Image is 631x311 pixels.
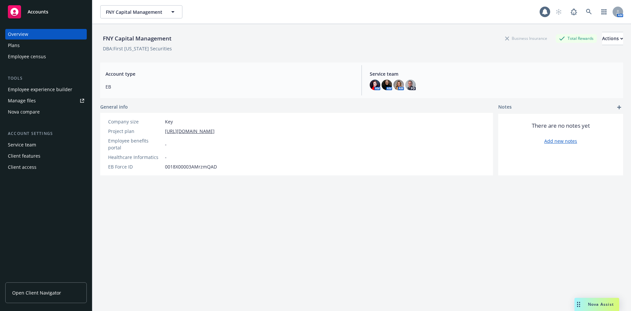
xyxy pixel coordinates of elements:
[8,84,72,95] div: Employee experience builder
[105,83,354,90] span: EB
[574,298,619,311] button: Nova Assist
[544,138,577,144] a: Add new notes
[5,3,87,21] a: Accounts
[165,128,215,135] a: [URL][DOMAIN_NAME]
[8,162,36,172] div: Client access
[370,70,618,77] span: Service team
[8,140,36,150] div: Service team
[165,118,173,125] span: Key
[5,40,87,51] a: Plans
[5,95,87,106] a: Manage files
[393,80,404,90] img: photo
[103,45,172,52] div: DBA: First [US_STATE] Securities
[582,5,596,18] a: Search
[108,128,162,135] div: Project plan
[574,298,583,311] div: Drag to move
[108,118,162,125] div: Company size
[405,80,416,90] img: photo
[12,289,61,296] span: Open Client Navigator
[165,154,167,161] span: -
[100,5,182,18] button: FNY Capital Management
[100,103,128,110] span: General info
[5,162,87,172] a: Client access
[532,122,590,130] span: There are no notes yet
[106,9,163,15] span: FNY Capital Management
[498,103,512,111] span: Notes
[5,51,87,62] a: Employee census
[8,151,40,161] div: Client features
[370,80,380,90] img: photo
[8,29,28,39] div: Overview
[28,9,48,14] span: Accounts
[165,141,167,148] span: -
[552,5,565,18] a: Start snowing
[597,5,611,18] a: Switch app
[100,34,174,43] div: FNY Capital Management
[588,301,614,307] span: Nova Assist
[567,5,580,18] a: Report a Bug
[5,84,87,95] a: Employee experience builder
[556,34,597,42] div: Total Rewards
[502,34,550,42] div: Business Insurance
[105,70,354,77] span: Account type
[5,130,87,137] div: Account settings
[5,107,87,117] a: Nova compare
[5,29,87,39] a: Overview
[108,163,162,170] div: EB Force ID
[108,137,162,151] div: Employee benefits portal
[8,51,46,62] div: Employee census
[382,80,392,90] img: photo
[8,95,36,106] div: Manage files
[5,75,87,82] div: Tools
[615,103,623,111] a: add
[8,107,40,117] div: Nova compare
[108,154,162,161] div: Healthcare Informatics
[602,32,623,45] button: Actions
[5,151,87,161] a: Client features
[8,40,20,51] div: Plans
[165,163,217,170] span: 0018X00003AMrzmQAD
[5,140,87,150] a: Service team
